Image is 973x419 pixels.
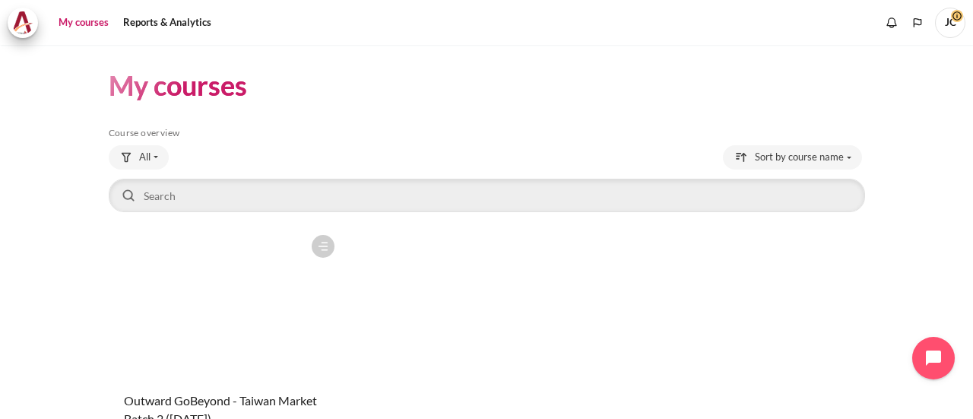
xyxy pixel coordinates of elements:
[53,8,114,38] a: My courses
[118,8,217,38] a: Reports & Analytics
[935,8,965,38] span: JC
[12,11,33,34] img: Architeck
[906,11,929,34] button: Languages
[109,145,865,215] div: Course overview controls
[109,68,247,103] h1: My courses
[935,8,965,38] a: User menu
[8,8,46,38] a: Architeck Architeck
[139,150,151,165] span: All
[723,145,862,170] button: Sorting drop-down menu
[109,145,169,170] button: Grouping drop-down menu
[880,11,903,34] div: Show notification window with no new notifications
[109,127,865,139] h5: Course overview
[109,179,865,212] input: Search
[755,150,844,165] span: Sort by course name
